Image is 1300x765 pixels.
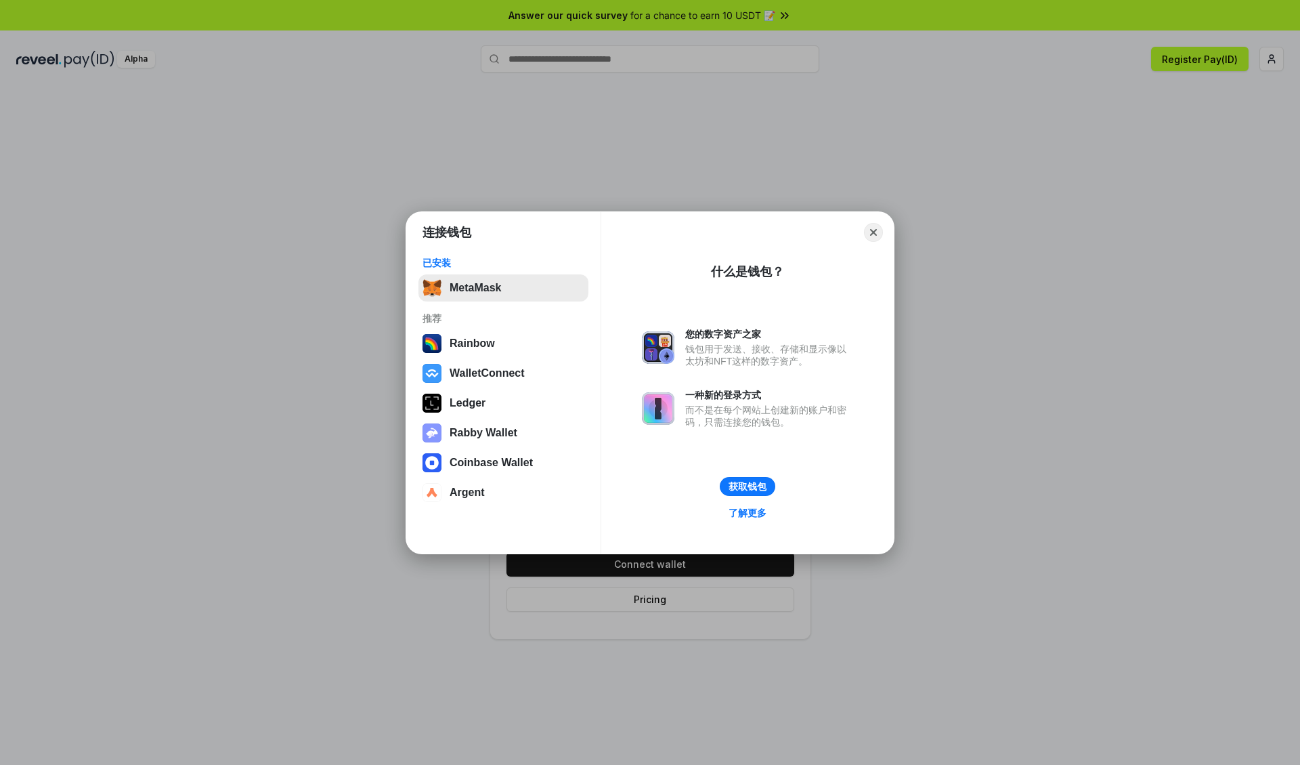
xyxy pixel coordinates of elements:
[864,223,883,242] button: Close
[418,479,588,506] button: Argent
[418,390,588,417] button: Ledger
[685,404,853,428] div: 而不是在每个网站上创建新的账户和密码，只需连接您的钱包。
[418,330,588,357] button: Rainbow
[450,457,533,469] div: Coinbase Wallet
[418,274,588,302] button: MetaMask
[422,394,441,413] img: svg+xml,%3Csvg%20xmlns%3D%22http%3A%2F%2Fwww.w3.org%2F2000%2Fsvg%22%20width%3D%2228%22%20height%3...
[422,364,441,383] img: svg+xml,%3Csvg%20width%3D%2228%22%20height%3D%2228%22%20viewBox%3D%220%200%2028%2028%22%20fill%3D...
[450,427,517,439] div: Rabby Wallet
[729,480,766,493] div: 获取钱包
[422,257,584,269] div: 已安装
[422,483,441,502] img: svg+xml,%3Csvg%20width%3D%2228%22%20height%3D%2228%22%20viewBox%3D%220%200%2028%2028%22%20fill%3D...
[450,367,525,379] div: WalletConnect
[685,343,853,367] div: 钱包用于发送、接收、存储和显示像以太坊和NFT这样的数字资产。
[642,331,674,364] img: svg+xml,%3Csvg%20xmlns%3D%22http%3A%2F%2Fwww.w3.org%2F2000%2Fsvg%22%20fill%3D%22none%22%20viewBox...
[450,282,501,294] div: MetaMask
[685,328,853,340] div: 您的数字资产之家
[418,449,588,476] button: Coinbase Wallet
[418,360,588,387] button: WalletConnect
[720,477,775,496] button: 获取钱包
[422,312,584,325] div: 推荐
[642,392,674,425] img: svg+xml,%3Csvg%20xmlns%3D%22http%3A%2F%2Fwww.w3.org%2F2000%2Fsvg%22%20fill%3D%22none%22%20viewBox...
[422,453,441,472] img: svg+xml,%3Csvg%20width%3D%2228%22%20height%3D%2228%22%20viewBox%3D%220%200%2028%2028%22%20fill%3D...
[450,487,485,499] div: Argent
[711,264,784,280] div: 什么是钱包？
[729,507,766,519] div: 了解更多
[422,334,441,353] img: svg+xml,%3Csvg%20width%3D%22120%22%20height%3D%22120%22%20viewBox%3D%220%200%20120%20120%22%20fil...
[422,423,441,442] img: svg+xml,%3Csvg%20xmlns%3D%22http%3A%2F%2Fwww.w3.org%2F2000%2Fsvg%22%20fill%3D%22none%22%20viewBox...
[418,419,588,447] button: Rabby Wallet
[720,504,775,522] a: 了解更多
[422,224,471,241] h1: 连接钱包
[422,278,441,297] img: svg+xml,%3Csvg%20fill%3D%22none%22%20height%3D%2233%22%20viewBox%3D%220%200%2035%2033%22%20width%...
[450,337,495,350] div: Rainbow
[450,397,485,409] div: Ledger
[685,389,853,401] div: 一种新的登录方式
